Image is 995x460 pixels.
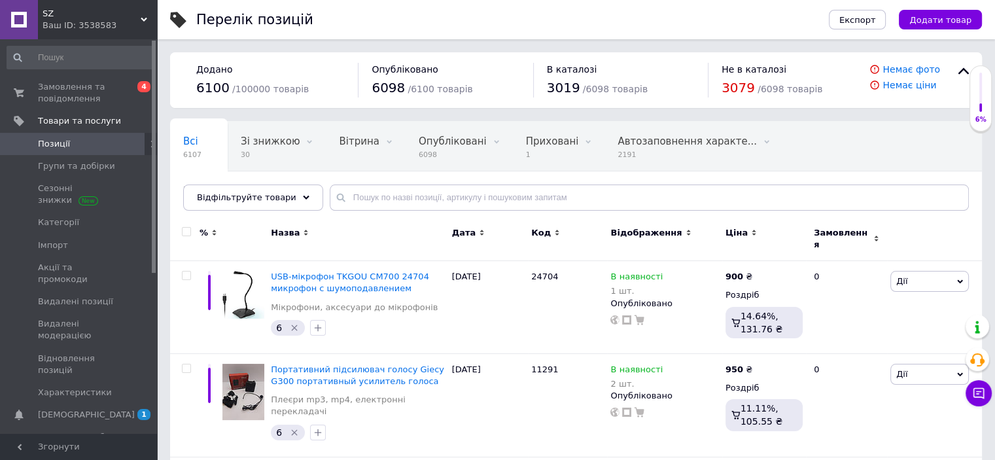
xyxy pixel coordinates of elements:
span: Опубліковані [419,135,487,147]
a: Портативний підсилювач голосу Giecy G300 портативный усилитель голоса [271,364,444,386]
span: Автозаповнення характе... [618,135,757,147]
span: 30 [241,150,300,160]
span: В наявності [610,364,663,378]
button: Чат з покупцем [966,380,992,406]
span: 1 [137,409,150,420]
div: Ваш ID: 3538583 [43,20,157,31]
div: Опубліковано [610,390,718,402]
span: Дії [896,276,907,286]
span: Немає в наявності [183,185,278,197]
div: Роздріб [725,382,803,394]
span: 6098 [419,150,487,160]
span: Додати товар [909,15,971,25]
span: 6107 [183,150,201,160]
span: 6 [276,427,282,438]
span: Не в каталозі [722,64,786,75]
img: USB-мікрофон TKGOU CM700 24704 микрофон с шумоподавлением [222,271,264,319]
a: Плеєри mp3, mp4, електронні перекладачі [271,394,445,417]
span: 11.11%, 105.55 ₴ [741,403,782,427]
div: 2 шт. [610,379,663,389]
span: Категорії [38,217,79,228]
a: Немає фото [882,64,940,75]
b: 950 [725,364,743,374]
span: Експорт [839,15,876,25]
span: Видалені модерацією [38,318,121,342]
span: В наявності [610,272,663,285]
span: 2191 [618,150,757,160]
span: Зі знижкою [241,135,300,147]
input: Пошук по назві позиції, артикулу і пошуковим запитам [330,185,969,211]
span: Замовлення [814,227,870,251]
span: Відфільтруйте товари [197,192,296,202]
span: Акції та промокоди [38,262,121,285]
span: Сезонні знижки [38,183,121,206]
div: 0 [806,261,887,354]
span: Імпорт [38,239,68,251]
span: Дата [452,227,476,239]
span: Всі [183,135,198,147]
span: Приховані [526,135,579,147]
div: Опубліковано [610,298,718,310]
a: Мікрофони, аксесуари до мікрофонів [271,302,438,313]
span: Відображення [610,227,682,239]
div: Автозаповнення характеристик [604,122,783,171]
span: Код [531,227,551,239]
a: USB-мікрофон TKGOU CM700 24704 микрофон с шумоподавлением [271,272,429,293]
div: [DATE] [449,261,528,354]
span: Товари та послуги [38,115,121,127]
span: 6100 [196,80,230,96]
span: [DEMOGRAPHIC_DATA] [38,409,135,421]
span: / 6098 товарів [758,84,822,94]
span: 6098 [372,80,405,96]
img: Портативний підсилювач голосу Giecy G300 портативный усилитель голоса [222,364,264,420]
span: / 6100 товарів [408,84,472,94]
span: Замовлення та повідомлення [38,81,121,105]
div: Роздріб [725,289,803,301]
span: 24704 [531,272,558,281]
span: Ціна [725,227,748,239]
span: Опубліковано [372,64,438,75]
span: Групи та добірки [38,160,115,172]
div: ₴ [725,271,752,283]
div: 6% [970,115,991,124]
span: Додано [196,64,232,75]
span: Видалені позиції [38,296,113,308]
span: Позиції [38,138,70,150]
span: Дії [896,369,907,379]
div: [DATE] [449,353,528,457]
a: Немає ціни [882,80,936,90]
span: Відновлення позицій [38,353,121,376]
button: Експорт [829,10,886,29]
div: 0 [806,353,887,457]
input: Пошук [7,46,154,69]
span: Вітрина [339,135,379,147]
span: 4 [137,81,150,92]
span: / 100000 товарів [232,84,309,94]
span: Характеристики [38,387,112,398]
div: ₴ [725,364,752,376]
button: Додати товар [899,10,982,29]
span: Назва [271,227,300,239]
div: Перелік позицій [196,13,313,27]
span: 1 [526,150,579,160]
span: % [200,227,208,239]
span: SZ [43,8,141,20]
b: 900 [725,272,743,281]
span: 11291 [531,364,558,374]
span: / 6098 товарів [583,84,648,94]
span: 14.64%, 131.76 ₴ [741,311,782,334]
svg: Видалити мітку [289,427,300,438]
span: 3019 [547,80,580,96]
span: В каталозі [547,64,597,75]
span: Показники роботи компанії [38,431,121,455]
span: 3079 [722,80,755,96]
span: 6 [276,323,282,333]
div: 1 шт. [610,286,663,296]
svg: Видалити мітку [289,323,300,333]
